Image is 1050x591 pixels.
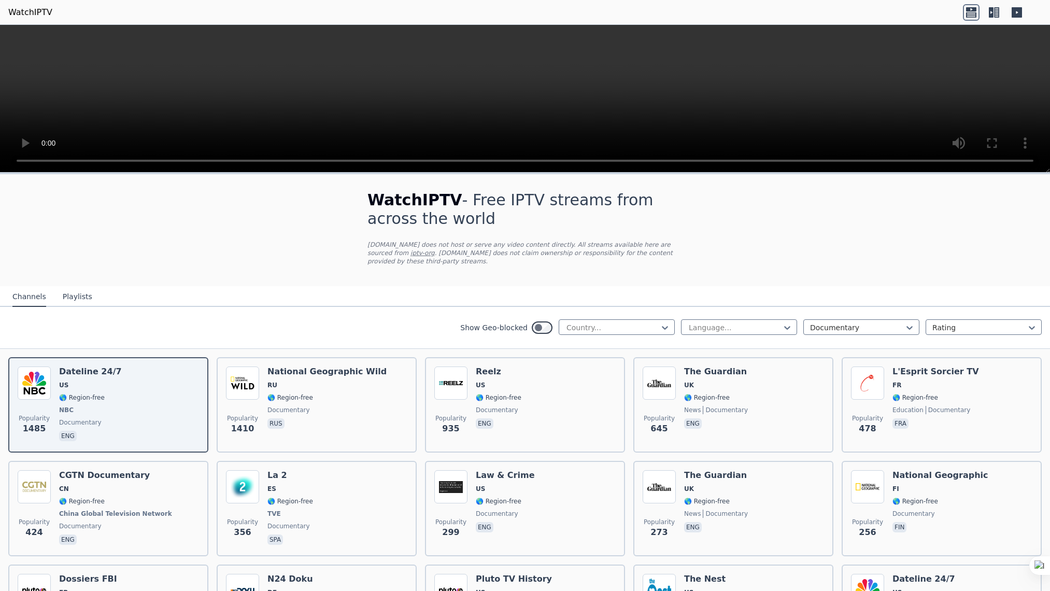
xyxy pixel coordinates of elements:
[267,470,313,481] h6: La 2
[476,510,518,518] span: documentary
[892,485,899,493] span: FI
[684,497,730,505] span: 🌎 Region-free
[644,414,675,423] span: Popularity
[63,287,92,307] button: Playlists
[892,393,938,402] span: 🌎 Region-free
[267,418,285,429] p: rus
[892,574,955,584] h6: Dateline 24/7
[892,406,924,414] span: education
[59,510,172,518] span: China Global Television Network
[231,423,254,435] span: 1410
[59,497,105,505] span: 🌎 Region-free
[18,367,51,400] img: Dateline 24/7
[59,534,77,545] p: eng
[476,418,493,429] p: eng
[367,191,462,209] span: WatchIPTV
[367,241,683,265] p: [DOMAIN_NAME] does not host or serve any video content directly. All streams available here are s...
[267,406,310,414] span: documentary
[892,510,935,518] span: documentary
[851,470,884,503] img: National Geographic
[476,485,485,493] span: US
[59,406,74,414] span: NBC
[684,367,748,377] h6: The Guardian
[892,418,909,429] p: fra
[59,418,102,427] span: documentary
[435,518,466,526] span: Popularity
[410,249,435,257] a: iptv-org
[476,522,493,532] p: eng
[267,522,310,530] span: documentary
[650,423,668,435] span: 645
[703,510,748,518] span: documentary
[476,393,521,402] span: 🌎 Region-free
[19,518,50,526] span: Popularity
[23,423,46,435] span: 1485
[684,418,702,429] p: eng
[434,470,467,503] img: Law & Crime
[442,526,459,539] span: 299
[892,381,901,389] span: FR
[476,367,521,377] h6: Reelz
[684,522,702,532] p: eng
[643,470,676,503] img: The Guardian
[226,470,259,503] img: La 2
[267,381,277,389] span: RU
[684,470,748,481] h6: The Guardian
[892,522,906,532] p: fin
[684,574,776,584] h6: The Nest
[59,367,122,377] h6: Dateline 24/7
[684,485,694,493] span: UK
[703,406,748,414] span: documentary
[434,367,467,400] img: Reelz
[476,497,521,505] span: 🌎 Region-free
[267,497,313,505] span: 🌎 Region-free
[267,510,281,518] span: TVE
[476,470,535,481] h6: Law & Crime
[892,470,988,481] h6: National Geographic
[59,381,68,389] span: US
[19,414,50,423] span: Popularity
[267,534,283,545] p: spa
[267,367,387,377] h6: National Geographic Wild
[59,574,117,584] h6: Dossiers FBI
[852,518,883,526] span: Popularity
[18,470,51,503] img: CGTN Documentary
[442,423,459,435] span: 935
[650,526,668,539] span: 273
[435,414,466,423] span: Popularity
[8,6,52,19] a: WatchIPTV
[926,406,971,414] span: documentary
[59,485,69,493] span: CN
[59,470,174,481] h6: CGTN Documentary
[859,423,876,435] span: 478
[59,393,105,402] span: 🌎 Region-free
[25,526,42,539] span: 424
[12,287,46,307] button: Channels
[267,485,276,493] span: ES
[234,526,251,539] span: 356
[267,574,313,584] h6: N24 Doku
[684,406,701,414] span: news
[644,518,675,526] span: Popularity
[851,367,884,400] img: L'Esprit Sorcier TV
[684,393,730,402] span: 🌎 Region-free
[892,497,938,505] span: 🌎 Region-free
[460,322,528,333] label: Show Geo-blocked
[859,526,876,539] span: 256
[367,191,683,228] h1: - Free IPTV streams from across the world
[852,414,883,423] span: Popularity
[267,393,313,402] span: 🌎 Region-free
[227,518,258,526] span: Popularity
[59,522,102,530] span: documentary
[684,381,694,389] span: UK
[643,367,676,400] img: The Guardian
[476,381,485,389] span: US
[226,367,259,400] img: National Geographic Wild
[59,431,77,441] p: eng
[684,510,701,518] span: news
[892,367,979,377] h6: L'Esprit Sorcier TV
[476,406,518,414] span: documentary
[227,414,258,423] span: Popularity
[476,574,552,584] h6: Pluto TV History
